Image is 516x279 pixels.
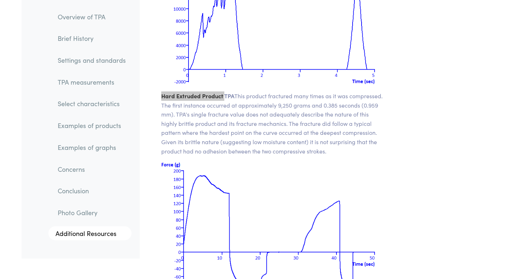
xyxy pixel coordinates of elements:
a: Overview of TPA [52,9,132,25]
p: This product fractured many times as it was compressed. The first instance occurred at approximat... [161,91,384,156]
a: Concerns [52,161,132,178]
a: Select characteristics [52,96,132,112]
a: Additional Resources [48,226,132,241]
a: Conclusion [52,183,132,199]
span: Hard Extruded Product TPA [161,92,234,100]
a: TPA measurements [52,74,132,90]
a: Brief History [52,30,132,47]
a: Examples of graphs [52,139,132,156]
a: Settings and standards [52,52,132,68]
a: Photo Gallery [52,204,132,221]
a: Examples of products [52,118,132,134]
